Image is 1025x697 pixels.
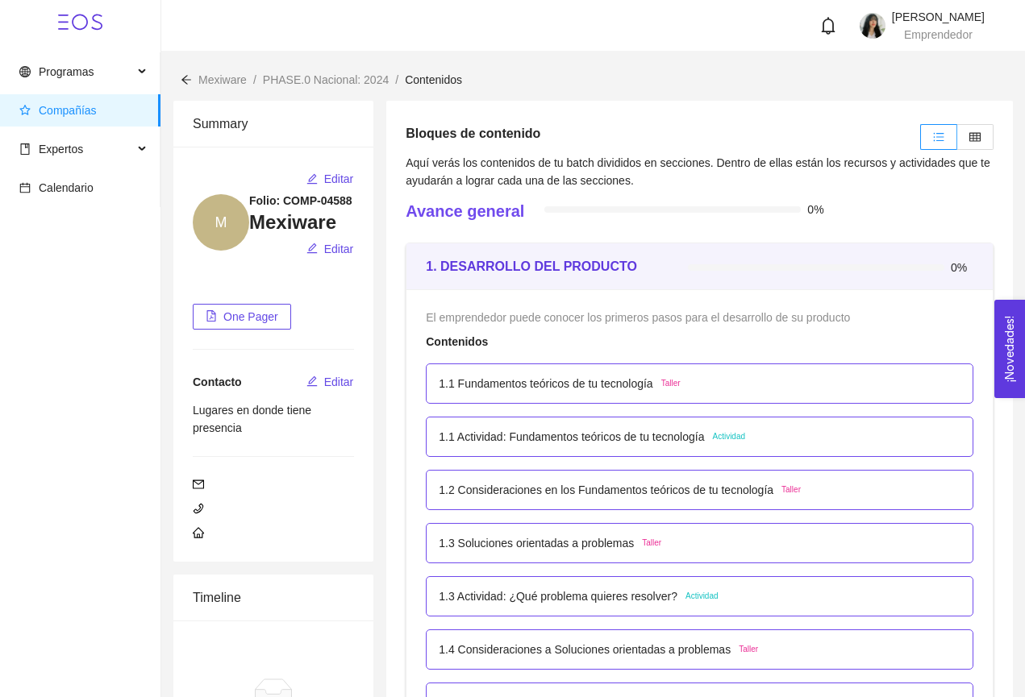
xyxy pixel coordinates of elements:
strong: Folio: COMP-04588 [249,194,352,207]
span: Actividad [685,590,719,603]
span: global [19,66,31,77]
span: edit [306,375,318,388]
span: Lugares en donde tiene presencia [193,404,311,434]
button: editEditar [306,369,355,395]
span: star [19,105,31,116]
span: [PERSON_NAME] [892,10,985,23]
span: Editar [324,170,354,188]
p: 1.4 Consideraciones a Soluciones orientadas a problemas [439,641,731,658]
div: Timeline [193,575,354,620]
button: editEditar [306,236,355,262]
span: / [253,73,256,86]
span: Emprendedor [904,28,973,41]
span: arrow-left [181,74,192,85]
span: Programas [39,65,94,78]
span: Taller [781,483,801,496]
span: edit [306,173,318,186]
span: Mexiware [198,73,247,86]
span: book [19,143,31,155]
p: 1.1 Fundamentos teóricos de tu tecnología [439,375,652,392]
span: Aquí verás los contenidos de tu batch divididos en secciones. Dentro de ellas están los recursos ... [406,156,990,187]
span: M [215,194,227,251]
span: Calendario [39,181,94,194]
span: Contacto [193,375,242,388]
span: Actividad [712,430,745,443]
button: file-pdfOne Pager [193,304,291,330]
p: 1.1 Actividad: Fundamentos teóricos de tu tecnología [439,428,704,446]
span: Editar [324,240,354,258]
span: Expertos [39,143,83,156]
span: home [193,527,204,538]
span: El emprendedor puede conocer los primeros pasos para el desarrollo de su producto [426,311,850,324]
span: Editar [324,373,354,391]
span: PHASE.0 Nacional: 2024 [263,73,389,86]
strong: Contenidos [426,335,488,348]
span: / [395,73,398,86]
span: 0% [951,262,973,273]
span: One Pager [223,308,278,326]
span: Contenidos [405,73,462,86]
span: 0% [807,204,830,215]
span: edit [306,243,318,255]
span: table [969,131,981,143]
p: 1.2 Consideraciones en los Fundamentos teóricos de tu tecnología [439,481,773,499]
img: 1754519023832-IMG_4413.jpeg [860,13,885,39]
p: 1.3 Soluciones orientadas a problemas [439,534,634,552]
h5: Bloques de contenido [406,124,540,143]
button: editEditar [306,166,355,192]
p: 1.3 Actividad: ¿Qué problema quieres resolver? [439,587,677,605]
div: Summary [193,101,354,147]
span: calendar [19,182,31,193]
span: phone [193,503,204,514]
span: Compañías [39,104,97,117]
span: Taller [642,537,661,550]
h4: Avance general [406,200,524,222]
span: file-pdf [206,310,217,323]
span: Taller [739,643,758,656]
span: bell [819,17,837,35]
h3: Mexiware [249,210,354,235]
span: unordered-list [933,131,944,143]
button: Open Feedback Widget [994,300,1025,398]
span: mail [193,479,204,490]
strong: 1. DESARROLLO DEL PRODUCTO [426,259,637,273]
span: Taller [661,377,681,390]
